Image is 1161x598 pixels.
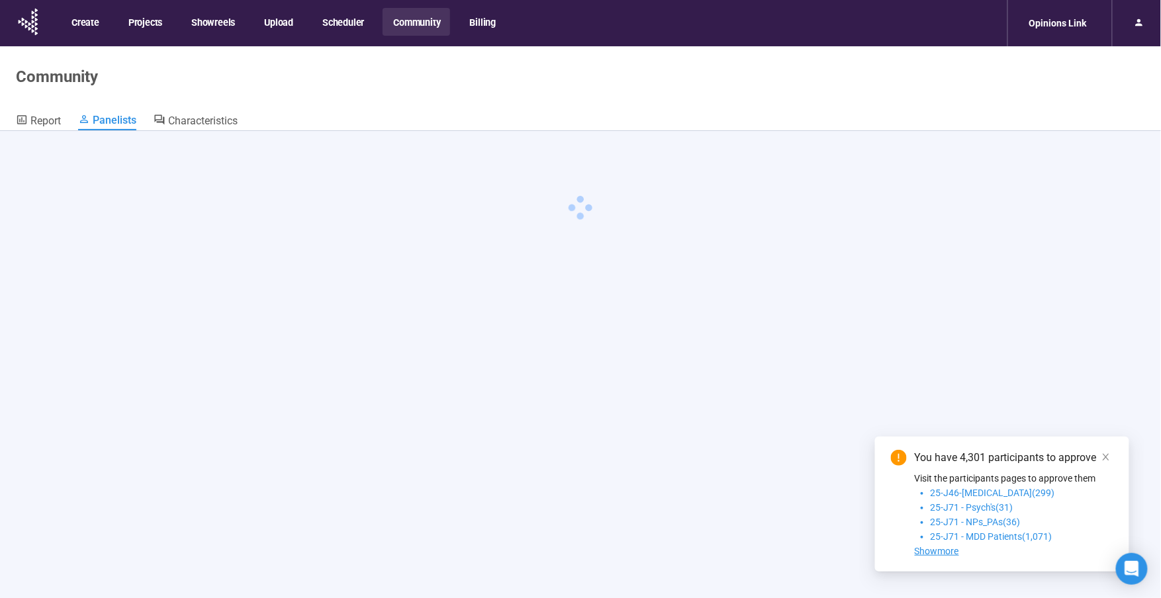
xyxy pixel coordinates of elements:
a: Report [16,113,61,130]
div: Open Intercom Messenger [1116,553,1148,585]
button: Billing [459,8,506,36]
span: 25-J71 - Psych's(31) [931,502,1013,513]
button: Projects [118,8,171,36]
span: close [1101,452,1111,462]
a: Panelists [78,113,136,130]
span: Report [30,114,61,127]
span: Showmore [915,546,959,556]
button: Create [61,8,109,36]
span: Panelists [93,114,136,126]
button: Community [383,8,449,36]
button: Upload [254,8,302,36]
span: Characteristics [168,114,238,127]
span: 25-J46-[MEDICAL_DATA](299) [931,488,1055,498]
div: You have 4,301 participants to approve [915,450,1113,466]
h1: Community [16,67,98,86]
p: Visit the participants pages to approve them [915,471,1113,486]
span: exclamation-circle [891,450,907,466]
div: Opinions Link [1021,11,1095,36]
button: Showreels [181,8,244,36]
a: Characteristics [154,113,238,130]
span: 25-J71 - NPs_PAs(36) [931,517,1021,527]
span: 25-J71 - MDD Patients(1,071) [931,531,1052,542]
button: Scheduler [312,8,373,36]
